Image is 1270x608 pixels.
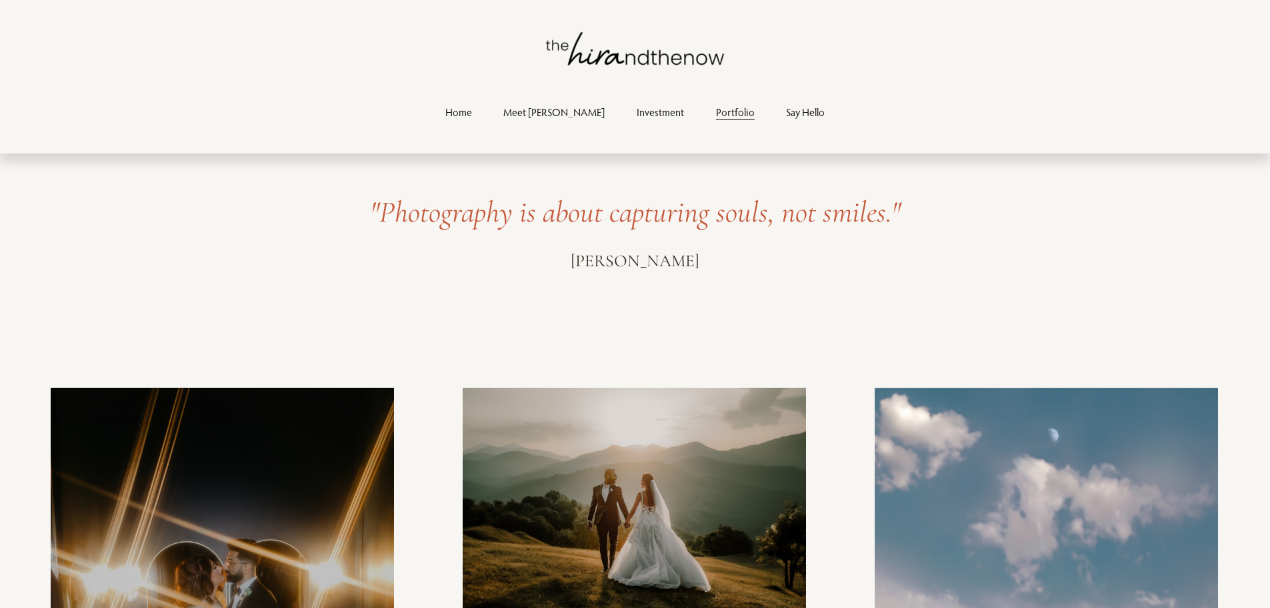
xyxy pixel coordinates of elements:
a: Home [445,103,472,121]
a: Meet [PERSON_NAME] [503,103,605,121]
img: thehirandthenow [546,32,725,65]
span: [PERSON_NAME] [571,250,699,271]
a: Portfolio [716,103,755,121]
em: "Photography is about capturing souls, not smiles." [370,194,901,230]
a: Investment [637,103,684,121]
a: Say Hello [786,103,825,121]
